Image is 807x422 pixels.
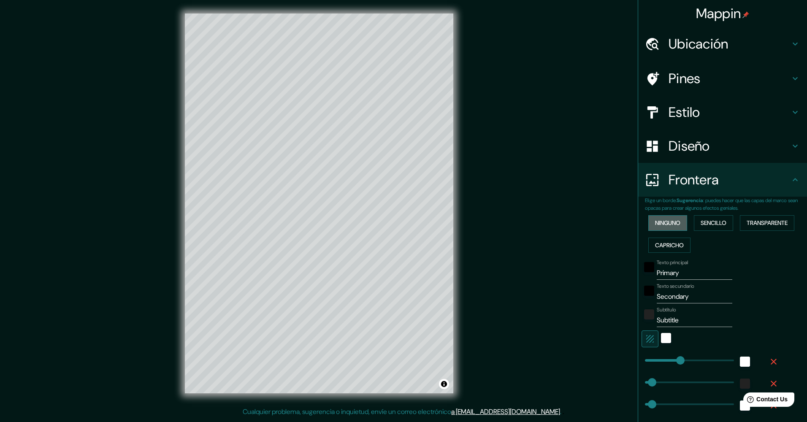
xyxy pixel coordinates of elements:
p: Cualquier problema, sugerencia o inquietud, envíe un correo electrónico . [243,407,561,417]
button: Sencillo [694,215,733,231]
label: Subtítulo [657,306,676,314]
button: negro [644,262,654,272]
button: Ninguno [648,215,687,231]
font: Capricho [655,240,684,251]
h4: Estilo [669,104,790,121]
iframe: Help widget launcher [732,389,798,413]
button: Capricho [648,238,691,253]
label: Texto principal [657,259,688,266]
font: Ninguno [655,218,680,228]
div: Diseño [638,129,807,163]
div: . [561,407,563,417]
div: Ubicación [638,27,807,61]
label: Texto secundario [657,283,694,290]
font: Sencillo [701,218,726,228]
div: Frontera [638,163,807,197]
h4: Pines [669,70,790,87]
div: . [563,407,564,417]
font: Transparente [747,218,788,228]
h4: Diseño [669,138,790,154]
button: Blanco [740,357,750,367]
a: a [EMAIL_ADDRESS][DOMAIN_NAME] [451,407,560,416]
div: Estilo [638,95,807,129]
button: color-222222 [644,309,654,319]
img: pin-icon.png [742,11,749,18]
div: Pines [638,62,807,95]
button: color-222222 [740,379,750,389]
button: Blanco [661,333,671,343]
h4: Ubicación [669,35,790,52]
p: Elige un borde. : puedes hacer que las capas del marco sean opacas para crear algunos efectos gen... [645,197,807,212]
button: Transparente [740,215,794,231]
h4: Frontera [669,171,790,188]
b: Sugerencia [677,197,703,204]
button: Alternar atribución [439,379,449,389]
font: Mappin [696,5,741,22]
button: negro [644,286,654,296]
